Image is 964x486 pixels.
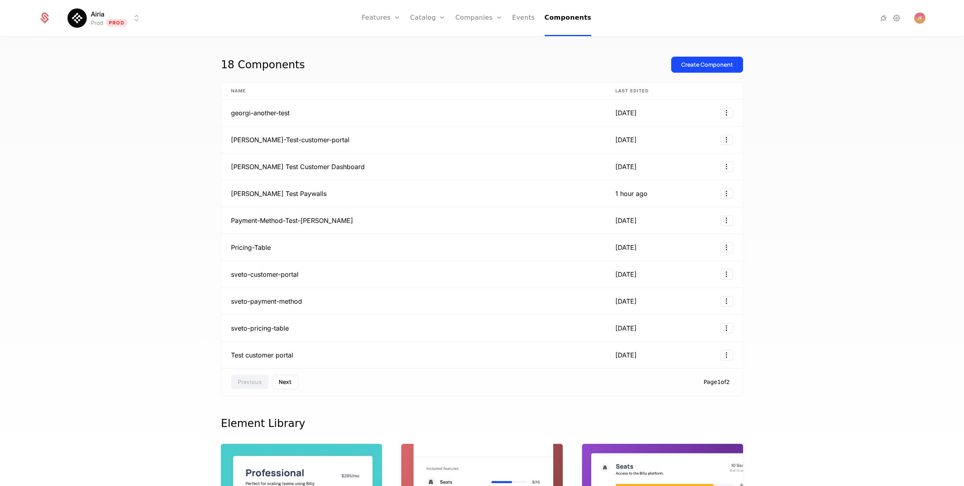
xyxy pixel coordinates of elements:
[221,261,606,288] td: sveto-customer-portal
[91,9,104,19] span: Airia
[720,215,733,226] button: Select action
[106,19,127,27] span: Prod
[914,12,925,24] button: Open user button
[221,415,743,431] div: Element Library
[231,375,269,389] button: Previous
[615,135,652,145] div: [DATE]
[615,108,652,118] div: [DATE]
[221,342,606,368] td: Test customer portal
[221,288,606,315] td: sveto-payment-method
[221,315,606,342] td: sveto-pricing-table
[91,19,103,27] div: Prod
[720,323,733,333] button: Select action
[615,323,652,333] div: [DATE]
[615,350,652,360] div: [DATE]
[221,180,606,207] td: [PERSON_NAME] Test Paywalls
[720,135,733,145] button: Select action
[681,61,733,69] div: Create Component
[615,162,652,172] div: [DATE]
[221,234,606,261] td: Pricing-Table
[720,242,733,253] button: Select action
[615,216,652,225] div: [DATE]
[892,13,901,23] a: Settings
[720,296,733,306] button: Select action
[221,100,606,127] td: georgi-another-test
[615,270,652,279] div: [DATE]
[221,127,606,153] td: [PERSON_NAME]-Test-customer-portal
[615,243,652,252] div: [DATE]
[615,296,652,306] div: [DATE]
[70,9,141,27] button: Select environment
[272,375,298,389] button: Next
[606,83,662,100] th: Last edited
[720,108,733,118] button: Select action
[221,153,606,180] td: [PERSON_NAME] Test Customer Dashboard
[720,350,733,360] button: Select action
[221,57,305,73] div: 18 Components
[671,57,743,73] button: Create Component
[720,188,733,199] button: Select action
[720,269,733,280] button: Select action
[914,12,925,24] img: Julia Floreak
[704,378,733,386] div: Page 1 of 2
[615,189,652,198] div: 1 hour ago
[879,13,888,23] a: Integrations
[720,161,733,172] button: Select action
[67,8,87,28] img: Airia
[221,207,606,234] td: Payment-Method-Test-[PERSON_NAME]
[221,83,606,100] th: Name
